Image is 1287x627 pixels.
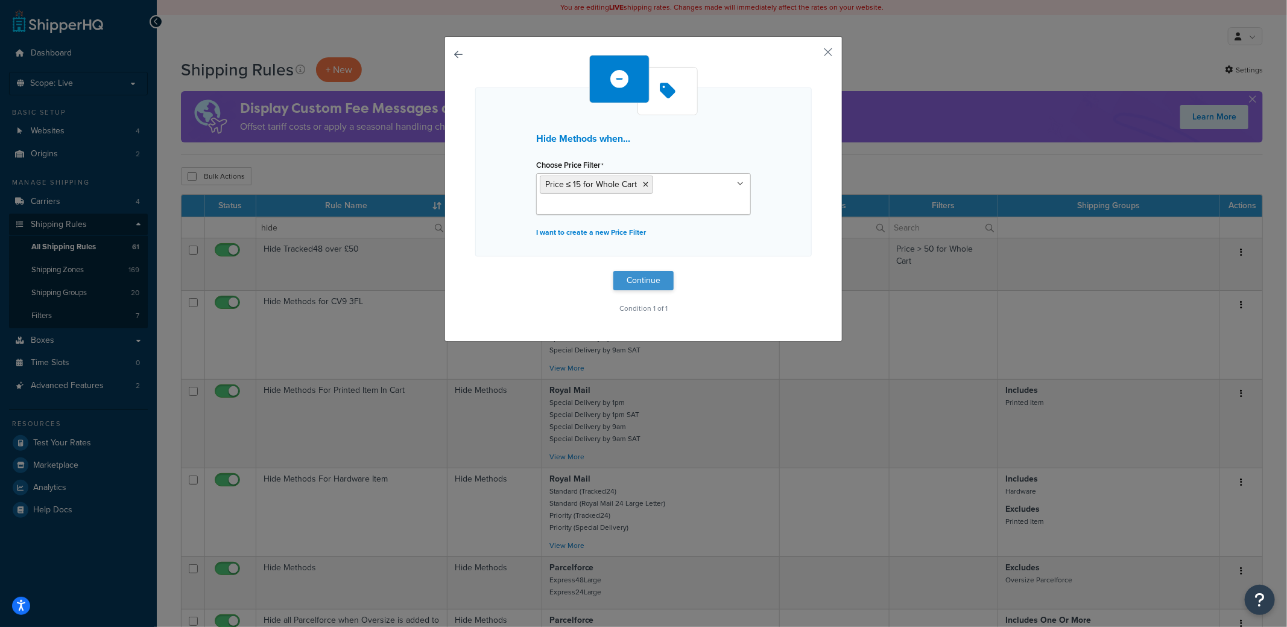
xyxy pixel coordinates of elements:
[613,271,674,290] button: Continue
[1245,585,1275,615] button: Open Resource Center
[545,178,637,191] span: Price ≤ 15 for Whole Cart
[536,161,604,170] label: Choose Price Filter
[536,133,751,144] h3: Hide Methods when...
[536,224,751,241] p: I want to create a new Price Filter
[475,300,812,317] p: Condition 1 of 1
